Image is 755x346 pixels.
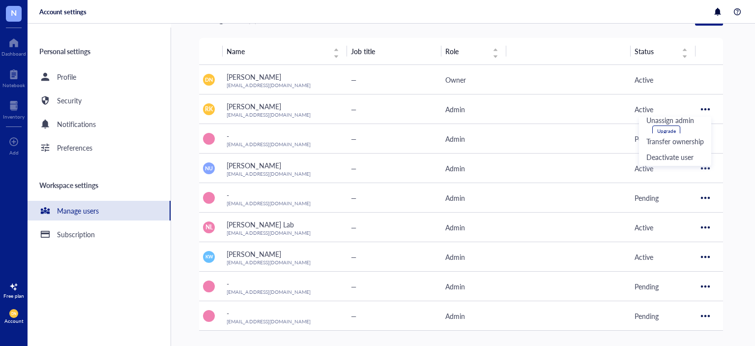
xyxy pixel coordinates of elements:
span: NL [205,223,213,232]
div: Personal settings [28,39,171,63]
div: Free plan [3,293,24,299]
div: Add [9,150,19,156]
span: — [351,222,356,232]
span: [EMAIL_ADDRESS][DOMAIN_NAME] [227,229,310,236]
span: - [227,308,229,318]
span: Active [635,104,653,114]
div: Subscription [57,229,95,240]
div: Profile [57,71,76,82]
span: - [227,279,229,288]
div: Upgrade [657,128,676,134]
span: [EMAIL_ADDRESS][DOMAIN_NAME] [227,288,310,295]
div: Admin [445,133,502,144]
span: Active [635,222,653,232]
span: - [227,190,229,200]
span: [PERSON_NAME] Lab [227,220,293,229]
th: Status [631,38,696,65]
div: Admin [445,311,502,321]
span: KW [205,253,213,260]
span: Pending [635,193,659,203]
span: — [351,75,356,85]
a: Dashboard [1,35,26,57]
span: Active [635,163,653,173]
a: Preferences [28,138,171,157]
span: [PERSON_NAME] [227,72,281,82]
span: - [227,131,229,141]
span: NU [205,164,213,172]
span: [PERSON_NAME] [227,249,281,259]
div: Dashboard [1,51,26,57]
span: Pending [635,311,659,321]
span: Unassign admin [646,115,704,136]
div: Notebook [2,82,25,88]
span: [EMAIL_ADDRESS][DOMAIN_NAME] [227,170,310,177]
span: — [351,104,356,114]
a: Profile [28,67,171,87]
div: Account settings [39,7,87,16]
span: Active [635,252,653,262]
span: Deactivate user [646,152,704,162]
span: DN [205,76,213,84]
div: Manage users [57,205,99,216]
span: Name [227,46,327,57]
div: Admin [445,252,502,262]
span: N [11,6,17,19]
div: Admin [445,281,502,292]
span: RK [205,105,213,114]
a: Subscription [28,224,171,244]
div: Notifications [57,119,96,129]
div: Preferences [57,142,92,153]
span: Pending [635,282,659,291]
div: Security [57,95,82,106]
span: — [351,134,356,144]
span: Active [635,75,653,85]
span: Pending [635,134,659,144]
a: Notebook [2,66,25,88]
span: [EMAIL_ADDRESS][DOMAIN_NAME] [227,111,310,118]
span: DN [11,312,17,315]
span: [PERSON_NAME] [227,160,281,170]
span: [EMAIL_ADDRESS][DOMAIN_NAME] [227,82,310,89]
div: Admin [445,104,502,115]
span: — [351,282,356,291]
a: Inventory [3,98,25,120]
div: Admin [445,222,502,233]
span: [EMAIL_ADDRESS][DOMAIN_NAME] [227,259,310,266]
span: [EMAIL_ADDRESS][DOMAIN_NAME] [227,141,310,148]
span: — [351,193,356,203]
a: Manage users [28,201,171,220]
div: Owner [445,74,502,85]
span: Status [635,46,676,57]
div: Account [4,318,24,324]
span: [PERSON_NAME] [227,101,281,111]
a: Notifications [28,114,171,134]
th: Job title [347,38,441,65]
span: [EMAIL_ADDRESS][DOMAIN_NAME] [227,200,310,207]
span: — [351,311,356,321]
span: — [351,252,356,262]
div: Inventory [3,114,25,120]
span: — [351,163,356,173]
div: Admin [445,192,502,203]
a: Security [28,91,171,110]
div: Workspace settings [28,173,171,197]
div: Admin [445,163,502,174]
th: Name [223,38,347,65]
span: [EMAIL_ADDRESS][DOMAIN_NAME] [227,318,310,325]
span: Transfer ownership [646,136,704,147]
span: Role [445,46,487,57]
th: Role [441,38,506,65]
